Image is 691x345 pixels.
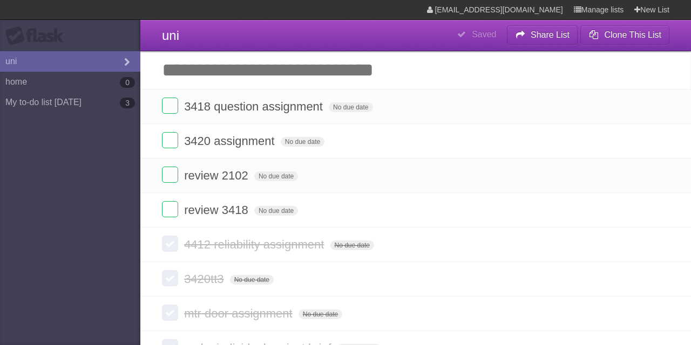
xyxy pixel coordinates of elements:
[162,28,179,43] span: uni
[299,309,342,319] span: No due date
[184,203,251,217] span: review 3418
[184,169,251,182] span: review 2102
[5,26,70,46] div: Flask
[507,25,578,45] button: Share List
[604,30,661,39] b: Clone This List
[162,98,178,114] label: Done
[120,98,135,108] b: 3
[162,305,178,321] label: Done
[472,30,496,39] b: Saved
[531,30,570,39] b: Share List
[162,132,178,148] label: Done
[254,171,298,181] span: No due date
[184,307,295,320] span: mtr door assignment
[162,201,178,217] label: Done
[120,77,135,88] b: 0
[281,137,324,147] span: No due date
[162,236,178,252] label: Done
[254,206,298,216] span: No due date
[184,238,327,251] span: 4412 reliability assignment
[162,270,178,286] label: Done
[580,25,669,45] button: Clone This List
[230,275,274,285] span: No due date
[184,134,277,148] span: 3420 assignment
[184,100,326,113] span: 3418 question assignment
[184,272,226,286] span: 3420tt3
[329,102,372,112] span: No due date
[162,167,178,183] label: Done
[330,240,374,250] span: No due date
